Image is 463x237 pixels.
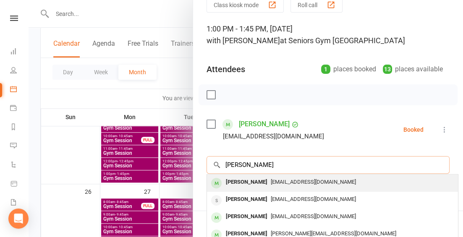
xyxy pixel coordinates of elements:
[239,117,290,131] a: [PERSON_NAME]
[207,36,280,45] span: with [PERSON_NAME]
[321,63,376,75] div: places booked
[207,23,450,47] div: 1:00 PM - 1:45 PM, [DATE]
[211,178,222,188] div: member
[10,175,29,194] a: Product Sales
[222,176,271,188] div: [PERSON_NAME]
[271,196,356,202] span: [EMAIL_ADDRESS][DOMAIN_NAME]
[207,63,245,75] div: Attendees
[10,43,29,62] a: Dashboard
[383,65,392,74] div: 13
[222,211,271,223] div: [PERSON_NAME]
[10,62,29,81] a: People
[10,81,29,99] a: Calendar
[211,212,222,223] div: member
[207,156,450,174] input: Search to add attendees
[223,131,324,142] div: [EMAIL_ADDRESS][DOMAIN_NAME]
[8,208,29,229] div: Open Intercom Messenger
[383,63,443,75] div: places available
[271,230,396,237] span: [PERSON_NAME][EMAIL_ADDRESS][DOMAIN_NAME]
[280,36,405,45] span: at Seniors Gym [GEOGRAPHIC_DATA]
[211,195,222,206] div: member
[321,65,330,74] div: 1
[271,213,356,219] span: [EMAIL_ADDRESS][DOMAIN_NAME]
[10,118,29,137] a: Reports
[271,179,356,185] span: [EMAIL_ADDRESS][DOMAIN_NAME]
[10,99,29,118] a: Payments
[222,193,271,206] div: [PERSON_NAME]
[403,127,424,133] div: Booked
